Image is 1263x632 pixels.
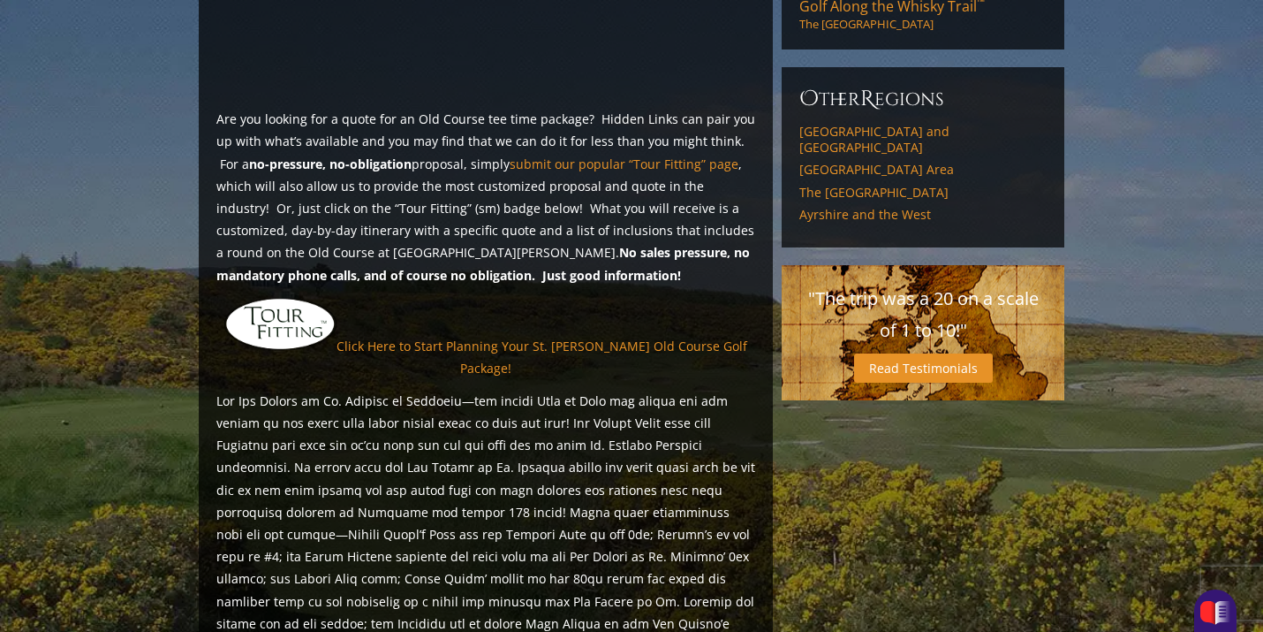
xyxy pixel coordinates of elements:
[799,85,819,113] span: O
[216,244,750,283] strong: No sales pressure, no mandatory phone calls, and of course no obligation. Just good information!
[799,283,1047,346] p: "The trip was a 20 on a scale of 1 to 10!"
[510,156,738,172] a: submit our popular “Tour Fitting” page
[799,162,1047,178] a: [GEOGRAPHIC_DATA] Area
[799,124,1047,155] a: [GEOGRAPHIC_DATA] and [GEOGRAPHIC_DATA]
[854,354,993,383] a: Read Testimonials
[216,108,755,286] p: Are you looking for a quote for an Old Course tee time package? Hidden Links can pair you up with...
[337,338,747,377] a: Click Here to Start Planning Your St. [PERSON_NAME] Old Course Golf Package!
[799,85,1047,113] h6: ther egions
[860,85,874,113] span: R
[799,207,1047,223] a: Ayrshire and the West
[249,156,412,172] strong: no-pressure, no-obligation
[224,297,337,351] img: tourfitting-logo-large
[799,185,1047,201] a: The [GEOGRAPHIC_DATA]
